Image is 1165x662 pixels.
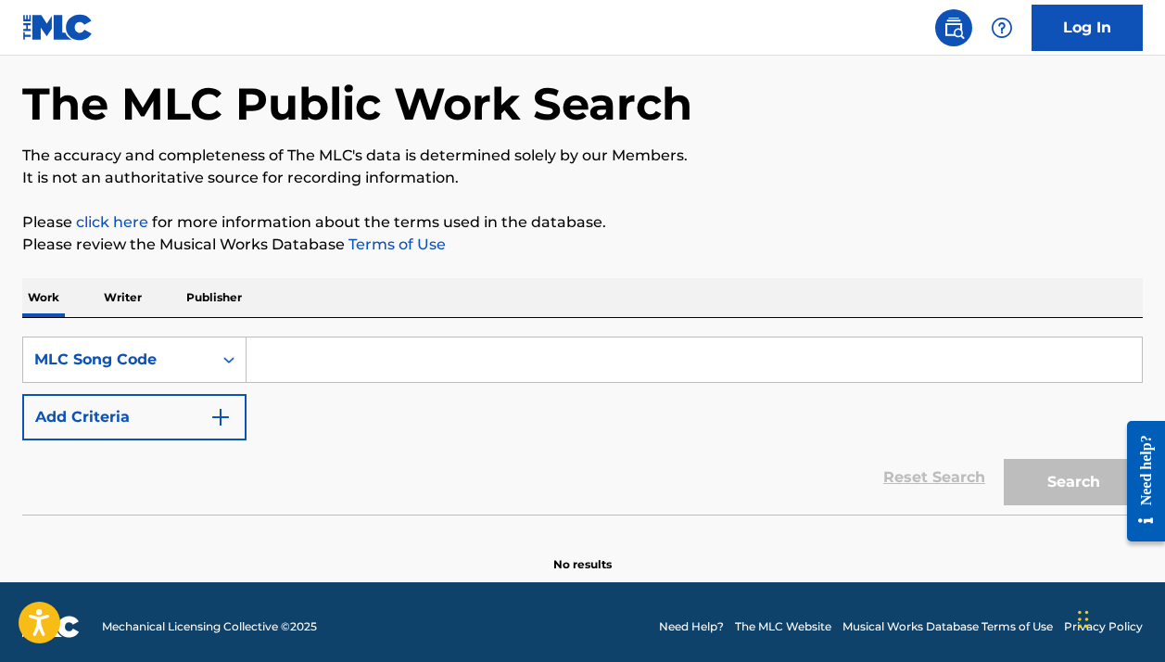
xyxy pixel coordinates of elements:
a: Privacy Policy [1064,618,1143,635]
a: click here [76,213,148,231]
form: Search Form [22,337,1143,515]
h1: The MLC Public Work Search [22,76,692,132]
p: Please for more information about the terms used in the database. [22,211,1143,234]
img: search [943,17,965,39]
img: 9d2ae6d4665cec9f34b9.svg [209,406,232,428]
iframe: Resource Center [1113,402,1165,561]
p: The accuracy and completeness of The MLC's data is determined solely by our Members. [22,145,1143,167]
iframe: Chat Widget [1072,573,1165,662]
span: Mechanical Licensing Collective © 2025 [102,618,317,635]
div: Drag [1078,592,1089,647]
div: MLC Song Code [34,349,201,371]
a: Musical Works Database Terms of Use [842,618,1053,635]
a: Log In [1032,5,1143,51]
img: MLC Logo [22,14,94,41]
div: Help [983,9,1020,46]
a: Need Help? [659,618,724,635]
p: Publisher [181,278,247,317]
button: Add Criteria [22,394,247,440]
img: help [991,17,1013,39]
p: Please review the Musical Works Database [22,234,1143,256]
p: Writer [98,278,147,317]
p: Work [22,278,65,317]
a: Terms of Use [345,236,446,253]
a: Public Search [935,9,972,46]
p: It is not an authoritative source for recording information. [22,167,1143,189]
p: No results [553,534,612,573]
a: The MLC Website [735,618,831,635]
